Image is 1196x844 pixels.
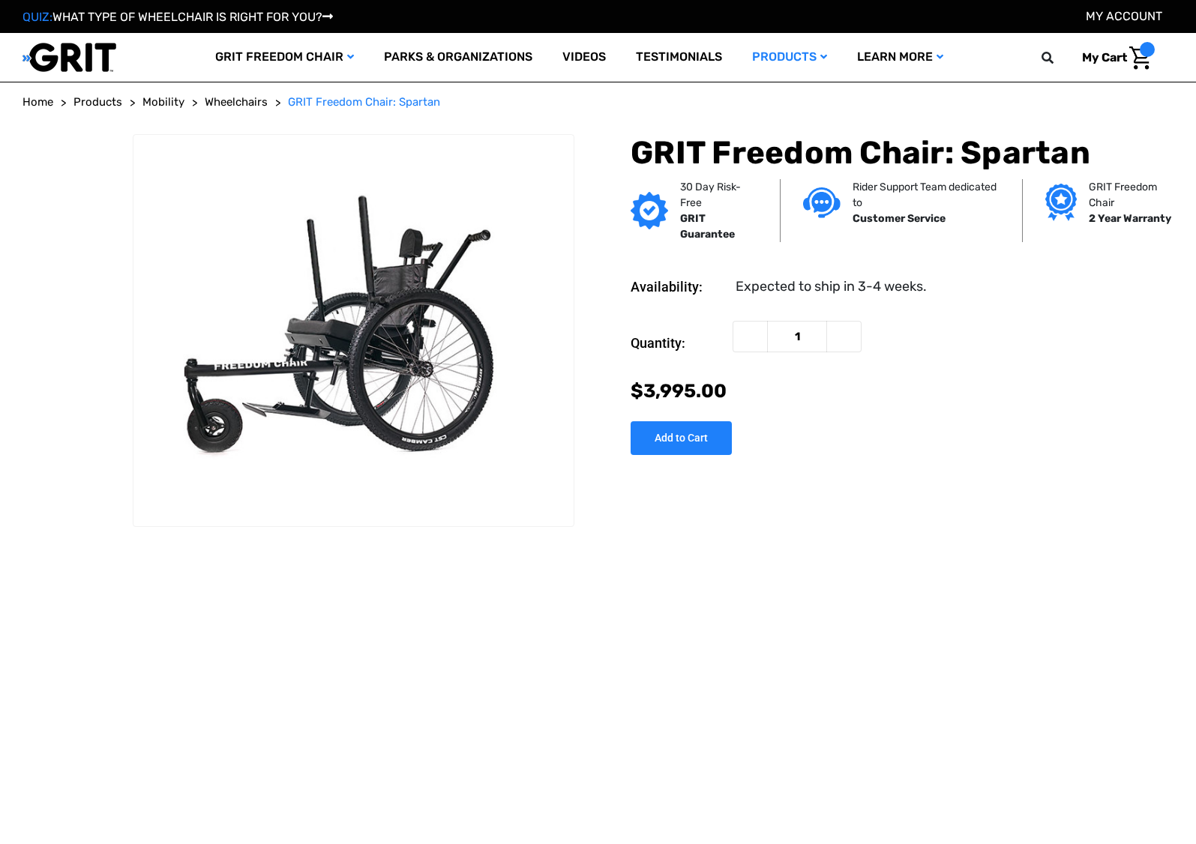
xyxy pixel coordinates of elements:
[803,187,841,218] img: Customer service
[22,95,53,109] span: Home
[22,10,52,24] span: QUIZ:
[842,33,958,82] a: Learn More
[631,321,725,366] label: Quantity:
[680,179,757,211] p: 30 Day Risk-Free
[1086,9,1162,23] a: Account
[73,95,122,109] span: Products
[142,95,184,109] span: Mobility
[736,277,927,297] dd: Expected to ship in 3-4 weeks.
[73,94,122,111] a: Products
[631,192,668,229] img: GRIT Guarantee
[288,95,440,109] span: GRIT Freedom Chair: Spartan
[631,134,1174,172] h1: GRIT Freedom Chair: Spartan
[853,212,946,225] strong: Customer Service
[22,42,116,73] img: GRIT All-Terrain Wheelchair and Mobility Equipment
[133,184,574,477] img: GRIT Freedom Chair: Spartan
[631,421,732,455] input: Add to Cart
[1048,42,1071,73] input: Search
[1082,50,1127,64] span: My Cart
[205,94,268,111] a: Wheelchairs
[369,33,547,82] a: Parks & Organizations
[737,33,842,82] a: Products
[547,33,621,82] a: Videos
[22,94,1174,111] nav: Breadcrumb
[205,95,268,109] span: Wheelchairs
[1089,179,1179,211] p: GRIT Freedom Chair
[288,94,440,111] a: GRIT Freedom Chair: Spartan
[22,10,333,24] a: QUIZ:WHAT TYPE OF WHEELCHAIR IS RIGHT FOR YOU?
[1089,212,1171,225] strong: 2 Year Warranty
[631,380,727,402] span: $3,995.00
[1071,42,1155,73] a: Cart with 0 items
[1045,184,1076,221] img: Grit freedom
[621,33,737,82] a: Testimonials
[142,94,184,111] a: Mobility
[853,179,1000,211] p: Rider Support Team dedicated to
[22,94,53,111] a: Home
[680,212,735,241] strong: GRIT Guarantee
[1129,46,1151,70] img: Cart
[200,33,369,82] a: GRIT Freedom Chair
[631,277,725,297] dt: Availability:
